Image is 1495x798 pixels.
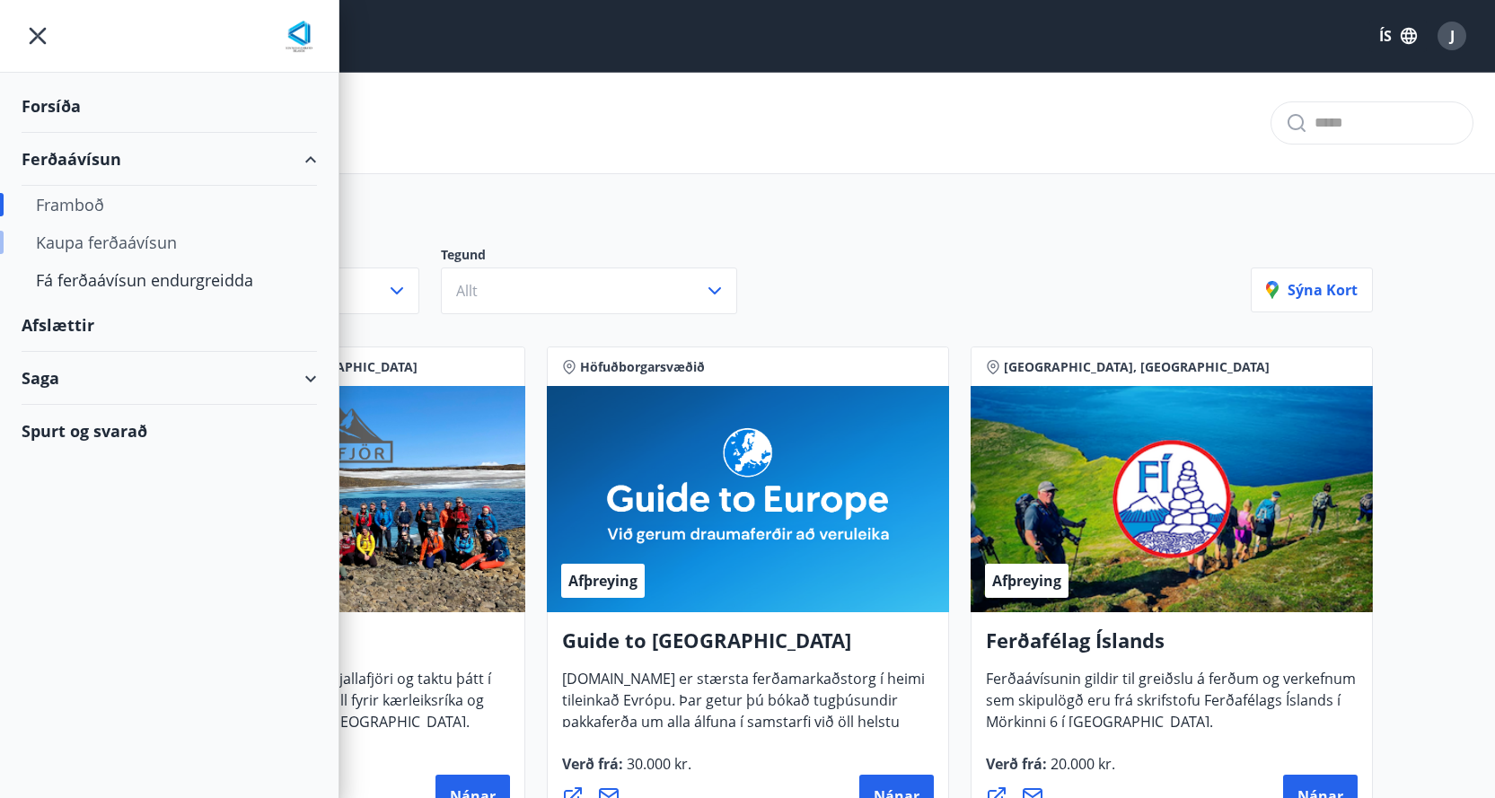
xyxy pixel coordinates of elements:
div: Kaupa ferðaávísun [36,224,303,261]
div: Framboð [36,186,303,224]
div: Saga [22,352,317,405]
div: Afslættir [22,299,317,352]
button: Allt [441,267,737,314]
span: Verð frá : [986,754,1115,788]
button: menu [22,20,54,52]
button: Sýna kort [1251,267,1373,312]
img: union_logo [281,20,317,56]
span: Afþreying [992,571,1061,591]
h4: Guide to [GEOGRAPHIC_DATA] [562,627,934,668]
span: [GEOGRAPHIC_DATA], [GEOGRAPHIC_DATA] [1004,358,1270,376]
h4: Ferðafélag Íslands [986,627,1358,668]
button: J [1430,14,1473,57]
span: 30.000 kr. [623,754,691,774]
div: Spurt og svarað [22,405,317,457]
span: Allt [456,281,478,301]
button: ÍS [1369,20,1427,52]
span: Höfuðborgarsvæðið [580,358,705,376]
div: Ferðaávísun [22,133,317,186]
span: 20.000 kr. [1047,754,1115,774]
p: Sýna kort [1266,280,1358,300]
span: Ferðaávísunin gildir til greiðslu á ferðum og verkefnum sem skipulögð eru frá skrifstofu Ferðafél... [986,669,1356,746]
p: Tegund [441,246,759,267]
div: Forsíða [22,80,317,133]
span: [DOMAIN_NAME] er stærsta ferðamarkaðstorg í heimi tileinkað Evrópu. Þar getur þú bókað tugþúsundi... [562,669,925,789]
span: Vertu með í gönguhópi með Fjallafjöri og taktu þátt í að skapa heilbrigðan grundvöll fyrir kærlei... [138,669,491,746]
span: Afþreying [568,571,638,591]
span: Verð frá : [562,754,691,788]
span: J [1450,26,1455,46]
div: Fá ferðaávísun endurgreidda [36,261,303,299]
